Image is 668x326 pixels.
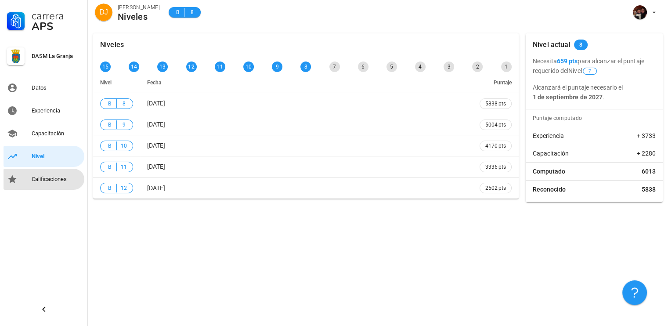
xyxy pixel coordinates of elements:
span: Nivel [100,80,112,86]
a: Calificaciones [4,169,84,190]
a: Capacitación [4,123,84,144]
div: 10 [243,62,254,72]
span: + 2280 [637,149,656,158]
span: 5004 pts [485,120,506,129]
div: APS [32,21,81,32]
span: Nivel [568,67,598,74]
div: Capacitación [32,130,81,137]
div: 15 [100,62,111,72]
div: Niveles [100,33,124,56]
span: 11 [120,163,127,171]
span: [DATE] [147,142,165,149]
span: B [106,99,113,108]
a: Nivel [4,146,84,167]
div: 5 [386,62,397,72]
span: 12 [120,184,127,192]
span: B [106,120,113,129]
div: 14 [129,62,139,72]
span: 9 [120,120,127,129]
div: Nivel actual [533,33,571,56]
div: Experiencia [32,107,81,114]
div: Calificaciones [32,176,81,183]
div: Nivel [32,153,81,160]
span: 8 [120,99,127,108]
span: [DATE] [147,185,165,192]
div: Puntaje computado [529,109,663,127]
span: 8 [188,8,195,17]
div: Niveles [118,12,160,22]
span: Fecha [147,80,161,86]
span: B [106,141,113,150]
th: Fecha [140,72,473,93]
div: 4 [415,62,426,72]
div: 1 [501,62,512,72]
a: Datos [4,77,84,98]
div: 11 [215,62,225,72]
th: Nivel [93,72,140,93]
div: avatar [633,5,647,19]
span: [DATE] [147,100,165,107]
span: 8 [579,40,582,50]
span: Experiencia [533,131,564,140]
span: 4170 pts [485,141,506,150]
div: 8 [300,62,311,72]
span: 6013 [642,167,656,176]
span: + 3733 [637,131,656,140]
div: avatar [95,4,112,21]
span: DJ [99,4,108,21]
span: B [106,163,113,171]
div: 6 [358,62,368,72]
span: B [106,184,113,192]
span: B [174,8,181,17]
div: 13 [157,62,168,72]
span: Puntaje [494,80,512,86]
div: 7 [329,62,340,72]
div: 3 [444,62,454,72]
span: Capacitación [533,149,569,158]
b: 1 de septiembre de 2027 [533,94,603,101]
span: 5838 [642,185,656,194]
div: Carrera [32,11,81,21]
span: Computado [533,167,565,176]
div: Datos [32,84,81,91]
div: 12 [186,62,197,72]
p: Necesita para alcanzar el puntaje requerido del [533,56,656,76]
p: Alcanzará el puntaje necesario el . [533,83,656,102]
div: 2 [472,62,483,72]
div: DASM La Granja [32,53,81,60]
a: Experiencia [4,100,84,121]
div: 9 [272,62,282,72]
b: 659 pts [557,58,578,65]
span: 10 [120,141,127,150]
span: 7 [589,68,591,74]
span: 2502 pts [485,184,506,192]
th: Puntaje [473,72,519,93]
span: Reconocido [533,185,566,194]
span: 3336 pts [485,163,506,171]
span: 5838 pts [485,99,506,108]
span: [DATE] [147,163,165,170]
span: [DATE] [147,121,165,128]
div: [PERSON_NAME] [118,3,160,12]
